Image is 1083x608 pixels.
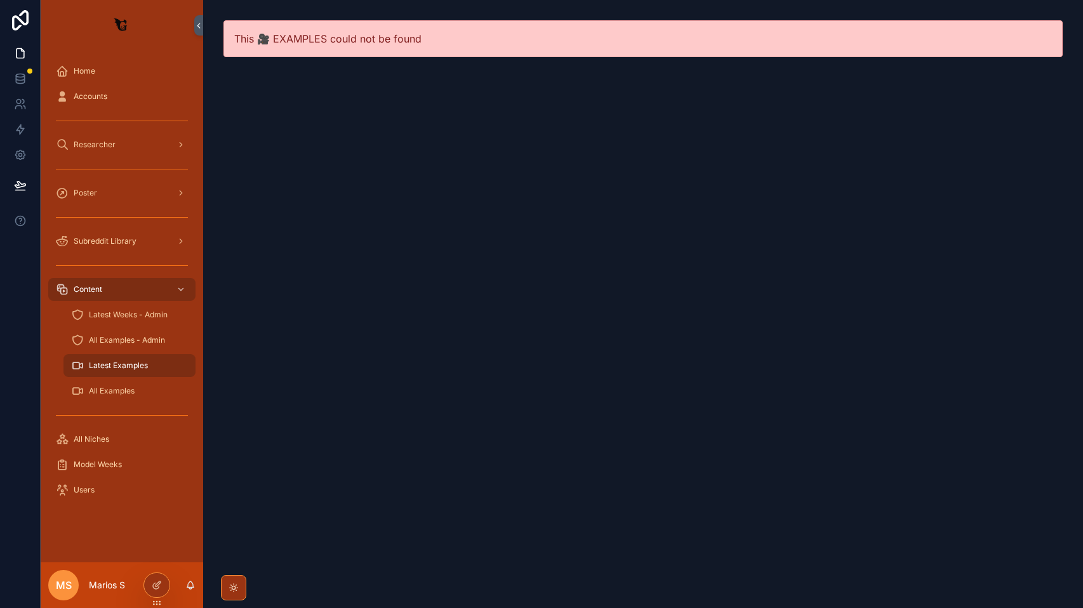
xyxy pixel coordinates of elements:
[48,278,196,301] a: Content
[74,485,95,495] span: Users
[41,51,203,518] div: scrollable content
[89,335,165,345] span: All Examples - Admin
[63,329,196,352] a: All Examples - Admin
[89,310,168,320] span: Latest Weeks - Admin
[74,140,116,150] span: Researcher
[56,578,72,593] span: MS
[48,428,196,451] a: All Niches
[63,354,196,377] a: Latest Examples
[74,66,95,76] span: Home
[74,459,122,470] span: Model Weeks
[48,230,196,253] a: Subreddit Library
[48,60,196,83] a: Home
[74,284,102,294] span: Content
[48,85,196,108] a: Accounts
[74,188,97,198] span: Poster
[74,236,136,246] span: Subreddit Library
[234,32,422,45] span: This 🎥 EXAMPLES could not be found
[48,133,196,156] a: Researcher
[89,579,125,591] p: Marios S
[48,453,196,476] a: Model Weeks
[74,91,107,102] span: Accounts
[48,182,196,204] a: Poster
[112,15,132,36] img: App logo
[89,386,135,396] span: All Examples
[63,303,196,326] a: Latest Weeks - Admin
[48,479,196,501] a: Users
[89,360,148,371] span: Latest Examples
[74,434,109,444] span: All Niches
[63,380,196,402] a: All Examples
